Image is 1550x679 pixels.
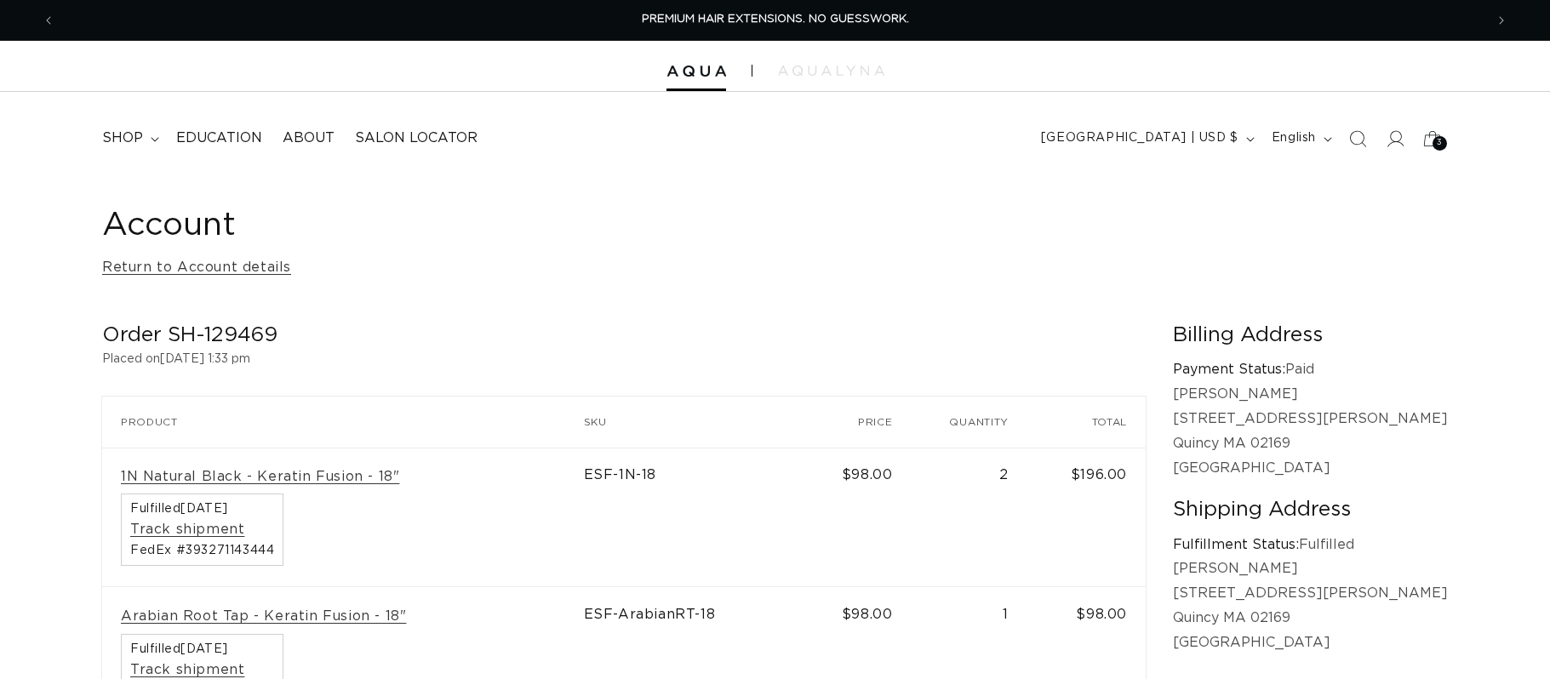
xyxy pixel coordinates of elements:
[808,397,912,448] th: Price
[102,349,1146,370] p: Placed on
[1173,322,1448,349] h2: Billing Address
[166,119,272,157] a: Education
[1483,4,1520,37] button: Next announcement
[130,643,274,655] span: Fulfilled
[584,397,808,448] th: SKU
[1272,129,1316,147] span: English
[130,545,274,556] span: FedEx #393271143444
[345,119,488,157] a: Salon Locator
[1173,556,1448,654] p: [PERSON_NAME] [STREET_ADDRESS][PERSON_NAME] Quincy MA 02169 [GEOGRAPHIC_DATA]
[642,14,909,25] span: PREMIUM HAIR EXTENSIONS. NO GUESSWORK.
[1173,362,1285,376] strong: Payment Status:
[842,468,893,482] span: $98.00
[102,255,291,280] a: Return to Account details
[180,643,228,655] time: [DATE]
[666,66,726,77] img: Aqua Hair Extensions
[180,503,228,515] time: [DATE]
[130,521,244,539] a: Track shipment
[911,448,1027,587] td: 2
[1173,497,1448,523] h2: Shipping Address
[102,397,584,448] th: Product
[30,4,67,37] button: Previous announcement
[1339,120,1376,157] summary: Search
[176,129,262,147] span: Education
[130,503,274,515] span: Fulfilled
[130,661,244,679] a: Track shipment
[160,353,250,365] time: [DATE] 1:33 pm
[1173,538,1299,551] strong: Fulfillment Status:
[778,66,884,76] img: aqualyna.com
[911,397,1027,448] th: Quantity
[283,129,335,147] span: About
[1031,123,1261,155] button: [GEOGRAPHIC_DATA] | USD $
[842,608,893,621] span: $98.00
[102,129,143,147] span: shop
[92,119,166,157] summary: shop
[102,205,1448,247] h1: Account
[1173,533,1448,557] p: Fulfilled
[272,119,345,157] a: About
[1261,123,1339,155] button: English
[355,129,478,147] span: Salon Locator
[102,322,1146,349] h2: Order SH-129469
[121,608,406,625] a: Arabian Root Tap - Keratin Fusion - 18"
[1041,129,1238,147] span: [GEOGRAPHIC_DATA] | USD $
[1173,382,1448,480] p: [PERSON_NAME] [STREET_ADDRESS][PERSON_NAME] Quincy MA 02169 [GEOGRAPHIC_DATA]
[584,448,808,587] td: ESF-1N-18
[121,468,399,486] a: 1N Natural Black - Keratin Fusion - 18"
[1173,357,1448,382] p: Paid
[1027,448,1146,587] td: $196.00
[1437,136,1443,151] span: 3
[1027,397,1146,448] th: Total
